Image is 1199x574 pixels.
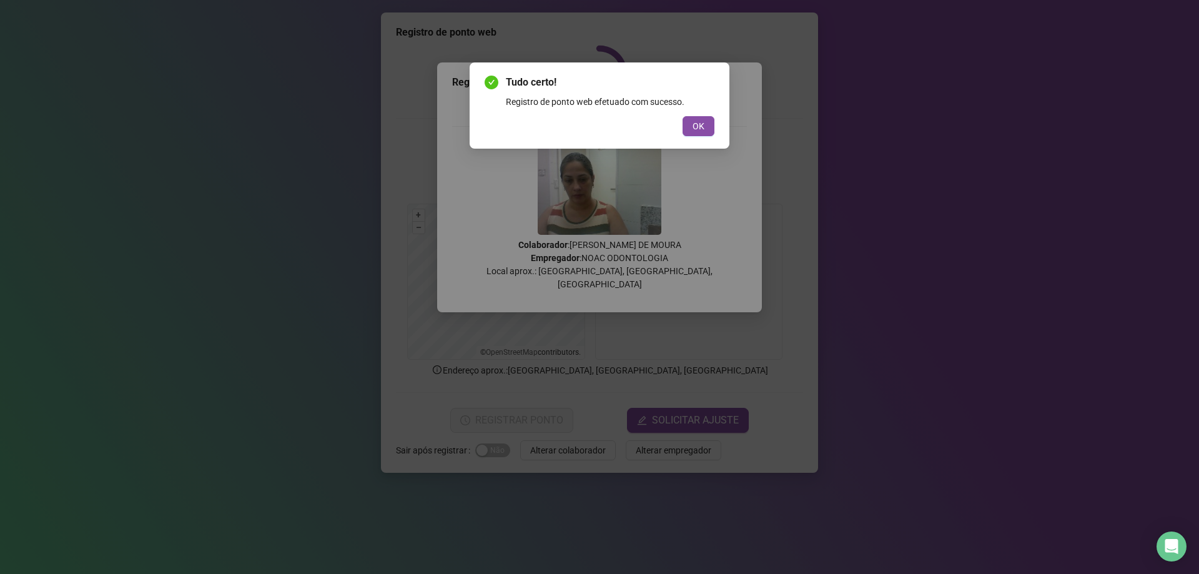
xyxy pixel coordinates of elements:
button: OK [683,116,714,136]
div: Open Intercom Messenger [1157,532,1187,562]
span: check-circle [485,76,498,89]
div: Registro de ponto web efetuado com sucesso. [506,95,714,109]
span: OK [693,119,704,133]
span: Tudo certo! [506,75,714,90]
